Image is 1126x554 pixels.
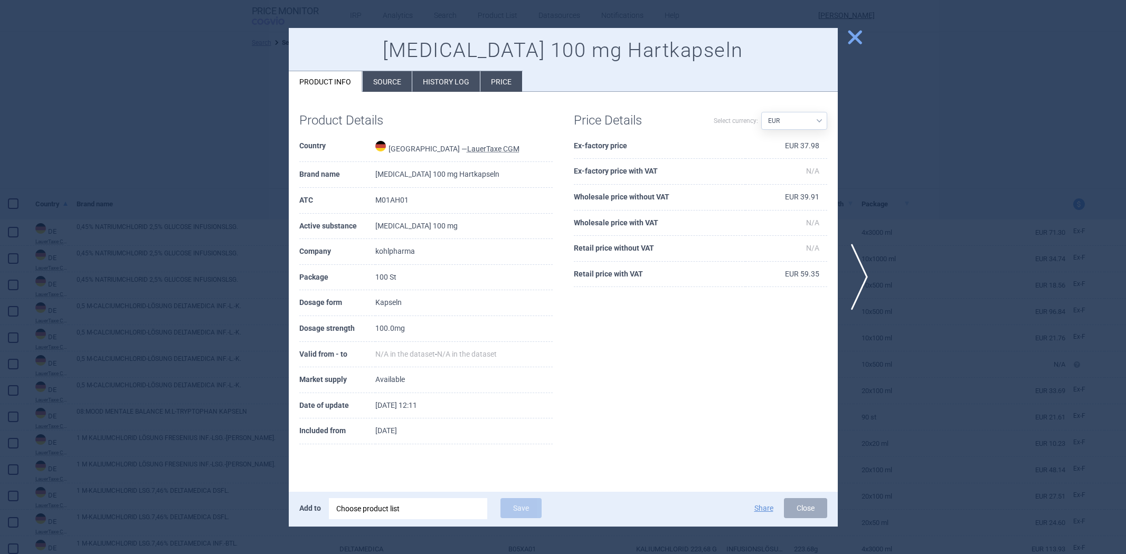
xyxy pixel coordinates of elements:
[329,498,487,519] div: Choose product list
[574,236,745,262] th: Retail price without VAT
[375,265,553,291] td: 100 St
[437,350,497,358] span: N/A in the dataset
[299,290,375,316] th: Dosage form
[375,214,553,240] td: [MEDICAL_DATA] 100 mg
[714,112,758,130] label: Select currency:
[299,498,321,518] p: Add to
[745,185,827,211] td: EUR 39.91
[500,498,542,518] button: Save
[574,159,745,185] th: Ex-factory price with VAT
[289,71,362,92] li: Product info
[375,239,553,265] td: kohlpharma
[412,71,480,92] li: History log
[574,211,745,236] th: Wholesale price with VAT
[375,350,435,358] span: N/A in the dataset
[375,188,553,214] td: M01AH01
[375,162,553,188] td: [MEDICAL_DATA] 100 mg Hartkapseln
[299,39,827,63] h1: [MEDICAL_DATA] 100 mg Hartkapseln
[299,265,375,291] th: Package
[574,113,701,128] h1: Price Details
[375,141,386,151] img: Germany
[375,342,553,368] td: -
[299,393,375,419] th: Date of update
[806,244,819,252] span: N/A
[299,133,375,163] th: Country
[299,214,375,240] th: Active substance
[375,418,553,444] td: [DATE]
[806,167,819,175] span: N/A
[745,262,827,288] td: EUR 59.35
[574,262,745,288] th: Retail price with VAT
[375,316,553,342] td: 100.0mg
[480,71,522,92] li: Price
[299,418,375,444] th: Included from
[299,316,375,342] th: Dosage strength
[375,393,553,419] td: [DATE] 12:11
[784,498,827,518] button: Close
[375,133,553,163] td: [GEOGRAPHIC_DATA] —
[745,133,827,159] td: EUR 37.98
[299,162,375,188] th: Brand name
[467,145,519,153] abbr: LauerTaxe CGM — Complex database for German drug information provided by commercial provider CGM ...
[574,185,745,211] th: Wholesale price without VAT
[299,342,375,368] th: Valid from - to
[299,113,426,128] h1: Product Details
[336,498,480,519] div: Choose product list
[363,71,412,92] li: Source
[375,367,553,393] td: Available
[299,239,375,265] th: Company
[299,188,375,214] th: ATC
[574,133,745,159] th: Ex-factory price
[806,218,819,227] span: N/A
[754,504,773,512] button: Share
[299,367,375,393] th: Market supply
[375,290,553,316] td: Kapseln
